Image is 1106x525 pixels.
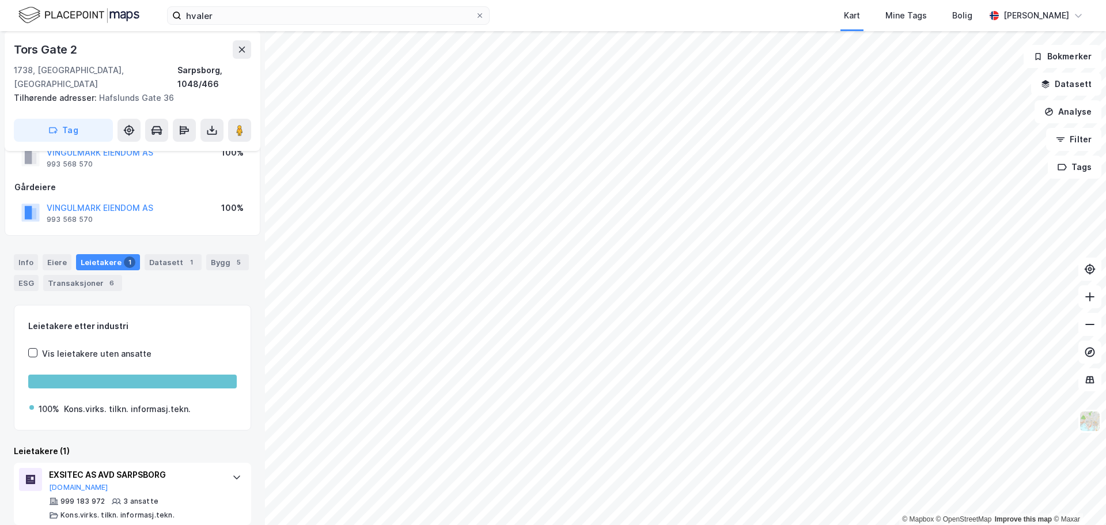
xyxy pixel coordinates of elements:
input: Søk på adresse, matrikkel, gårdeiere, leietakere eller personer [181,7,475,24]
div: 1738, [GEOGRAPHIC_DATA], [GEOGRAPHIC_DATA] [14,63,177,91]
div: Hafslunds Gate 36 [14,91,242,105]
div: [PERSON_NAME] [1003,9,1069,22]
div: 999 183 972 [60,497,105,506]
div: 1 [124,256,135,268]
div: Vis leietakere uten ansatte [42,347,151,361]
button: Filter [1046,128,1101,151]
div: 6 [106,277,118,289]
div: 5 [233,256,244,268]
div: Eiere [43,254,71,270]
div: Bolig [952,9,972,22]
img: Z [1079,410,1101,432]
span: Tilhørende adresser: [14,93,99,103]
iframe: Chat Widget [1048,470,1106,525]
div: Kart [844,9,860,22]
div: Leietakere etter industri [28,319,237,333]
div: Kons.virks. tilkn. informasj.tekn. [64,402,191,416]
div: 993 568 570 [47,160,93,169]
div: 3 ansatte [123,497,158,506]
div: Gårdeiere [14,180,251,194]
div: Tors Gate 2 [14,40,79,59]
div: Mine Tags [885,9,927,22]
div: Kons.virks. tilkn. informasj.tekn. [60,511,175,520]
button: Tags [1048,156,1101,179]
button: Tag [14,119,113,142]
div: Transaksjoner [43,275,122,291]
div: 993 568 570 [47,215,93,224]
div: 1 [185,256,197,268]
div: ESG [14,275,39,291]
div: Leietakere [76,254,140,270]
button: Analyse [1035,100,1101,123]
div: Info [14,254,38,270]
div: Datasett [145,254,202,270]
div: 100% [39,402,59,416]
div: EXSITEC AS AVD SARPSBORG [49,468,221,482]
div: Bygg [206,254,249,270]
button: Bokmerker [1024,45,1101,68]
div: Sarpsborg, 1048/466 [177,63,251,91]
a: OpenStreetMap [936,515,992,523]
div: 100% [221,146,244,160]
div: Leietakere (1) [14,444,251,458]
button: Datasett [1031,73,1101,96]
button: [DOMAIN_NAME] [49,483,108,492]
a: Mapbox [902,515,934,523]
div: 100% [221,201,244,215]
img: logo.f888ab2527a4732fd821a326f86c7f29.svg [18,5,139,25]
a: Improve this map [995,515,1052,523]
